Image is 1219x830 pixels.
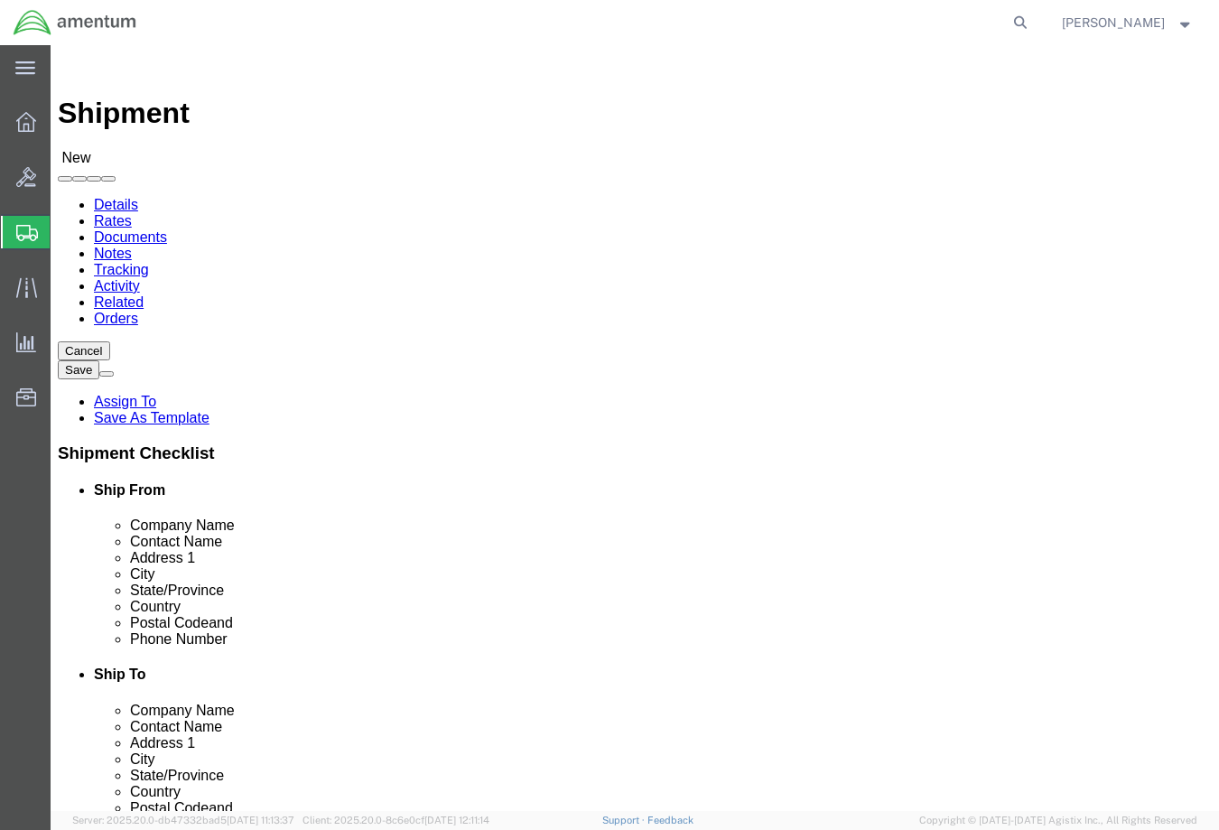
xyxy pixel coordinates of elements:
span: Client: 2025.20.0-8c6e0cf [302,815,489,825]
button: [PERSON_NAME] [1061,12,1195,33]
span: [DATE] 11:13:37 [227,815,294,825]
span: [DATE] 12:11:14 [424,815,489,825]
a: Feedback [647,815,693,825]
img: logo [13,9,137,36]
iframe: FS Legacy Container [51,45,1219,811]
span: Server: 2025.20.0-db47332bad5 [72,815,294,825]
span: Copyright © [DATE]-[DATE] Agistix Inc., All Rights Reserved [919,813,1197,828]
a: Support [602,815,647,825]
span: Bridget Agyemang [1062,13,1165,33]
